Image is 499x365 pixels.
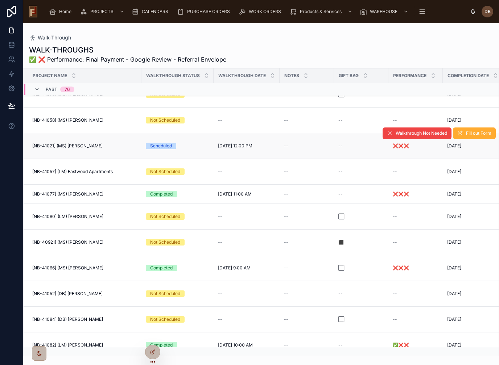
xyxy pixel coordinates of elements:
[218,143,275,149] a: [DATE] 12:00 PM
[32,265,137,271] a: [NB-41066] (MS) [PERSON_NAME]
[338,239,384,245] a: ⬛
[150,265,173,271] div: Completed
[32,117,103,123] span: [NB-41058] (MS) [PERSON_NAME]
[218,117,222,123] span: --
[218,169,222,175] span: --
[284,316,330,322] a: --
[32,342,103,348] span: [NB-41082] (LM) [PERSON_NAME]
[29,45,226,55] h1: WALK-THROUGHS
[338,143,384,149] a: --
[218,73,266,79] span: Walkthrough Date
[284,191,288,197] span: --
[447,316,461,322] span: [DATE]
[32,191,103,197] span: [NB-41077] (MS) [PERSON_NAME]
[29,34,71,41] a: Walk-Through
[32,239,137,245] a: [NB-40921] (MS) [PERSON_NAME]
[32,316,137,322] a: [NB-41084] (DB) [PERSON_NAME]
[218,169,275,175] a: --
[338,169,343,175] span: --
[339,73,359,79] span: Gift Bag
[284,265,288,271] span: --
[32,143,137,149] a: [NB-41021] (MS) [PERSON_NAME]
[90,9,114,14] span: PROJECTS
[32,169,113,175] span: [NB-41057] (LM) Eastwood Apartments
[284,191,330,197] a: --
[218,117,275,123] a: --
[29,55,226,64] span: ✅ ❌ Performance: Final Payment - Google Review - Referral Envelope
[150,191,173,197] div: Completed
[447,342,498,348] a: [DATE]
[284,214,330,219] a: --
[393,143,438,149] a: ❌❌❌
[150,239,180,246] div: Not Scheduled
[284,342,330,348] a: --
[393,73,426,79] span: Performance
[393,239,397,245] span: --
[447,214,461,219] span: [DATE]
[453,127,496,139] button: Fill out Form
[447,291,461,297] span: [DATE]
[32,214,137,219] a: [NB-41080] (LM) [PERSON_NAME]
[218,291,275,297] a: --
[32,143,103,149] span: [NB-41021] (MS) [PERSON_NAME]
[447,143,461,149] span: [DATE]
[46,87,57,92] span: Past
[447,239,461,245] span: [DATE]
[32,117,137,123] a: [NB-41058] (MS) [PERSON_NAME]
[150,117,180,123] div: Not Scheduled
[146,239,209,246] a: Not Scheduled
[218,214,222,219] span: --
[146,143,209,149] a: Scheduled
[32,265,103,271] span: [NB-41066] (MS) [PERSON_NAME]
[146,117,209,123] a: Not Scheduled
[29,6,37,17] img: App logo
[338,265,384,271] a: ⬜
[338,117,384,123] a: --
[146,73,200,79] span: Walkthrough Status
[393,291,397,297] span: --
[338,117,343,123] span: --
[447,143,498,149] a: [DATE]
[249,9,281,14] span: WORK ORDERS
[146,342,209,348] a: Completed
[65,87,70,92] div: 76
[150,213,180,220] div: Not Scheduled
[146,213,209,220] a: Not Scheduled
[284,316,288,322] span: --
[32,214,103,219] span: [NB-41080] (LM) [PERSON_NAME]
[338,265,345,271] span: ⬜
[32,291,103,297] span: [NB-41052] (DB) [PERSON_NAME]
[447,342,461,348] span: [DATE]
[38,34,71,41] span: Walk-Through
[393,117,438,123] a: --
[218,143,252,149] span: [DATE] 12:00 PM
[447,169,498,175] a: [DATE]
[218,191,275,197] a: [DATE] 11:00 AM
[466,130,491,136] span: Fill out Form
[59,9,71,14] span: Home
[338,214,345,219] span: ⬜
[448,73,489,79] span: Completion Date
[484,9,491,14] span: DB
[33,73,67,79] span: Project Name
[32,169,137,175] a: [NB-41057] (LM) Eastwood Apartments
[218,316,275,322] a: --
[218,191,252,197] span: [DATE] 11:00 AM
[284,239,330,245] a: --
[150,143,172,149] div: Scheduled
[393,169,438,175] a: --
[218,239,275,245] a: --
[393,265,409,271] span: ❌❌❌
[393,214,397,219] span: --
[338,191,384,197] a: --
[393,342,438,348] a: ✅❌❌
[284,342,288,348] span: --
[393,316,438,322] a: --
[218,265,251,271] span: [DATE] 9:00 AM
[447,265,498,271] a: [DATE]
[32,191,137,197] a: [NB-41077] (MS) [PERSON_NAME]
[447,265,461,271] span: [DATE]
[218,291,222,297] span: --
[393,214,438,219] a: --
[284,291,288,297] span: --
